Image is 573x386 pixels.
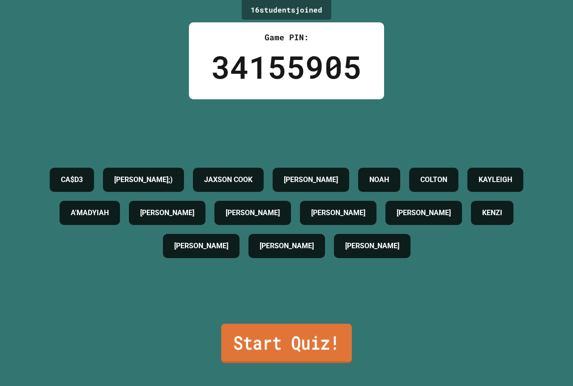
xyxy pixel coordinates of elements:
h4: [PERSON_NAME] [140,208,194,218]
div: 34155905 [211,43,362,90]
h4: [PERSON_NAME] [174,241,228,251]
div: Game PIN: [211,31,362,43]
h4: A'MADYIAH [71,208,109,218]
h4: CA$D3 [61,174,83,185]
h4: JAXSON COOK [204,174,252,185]
h4: [PERSON_NAME] [345,241,399,251]
h4: [PERSON_NAME] [226,208,280,218]
h4: KENZI [482,208,502,218]
h4: COLTON [420,174,447,185]
h4: [PERSON_NAME];) [114,174,173,185]
h4: [PERSON_NAME] [284,174,338,185]
h4: [PERSON_NAME] [397,208,451,218]
h4: [PERSON_NAME] [260,241,314,251]
h4: KAYLEIGH [479,174,512,185]
h4: [PERSON_NAME] [311,208,365,218]
a: Start Quiz! [221,324,352,363]
h4: NOAH [369,174,389,185]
